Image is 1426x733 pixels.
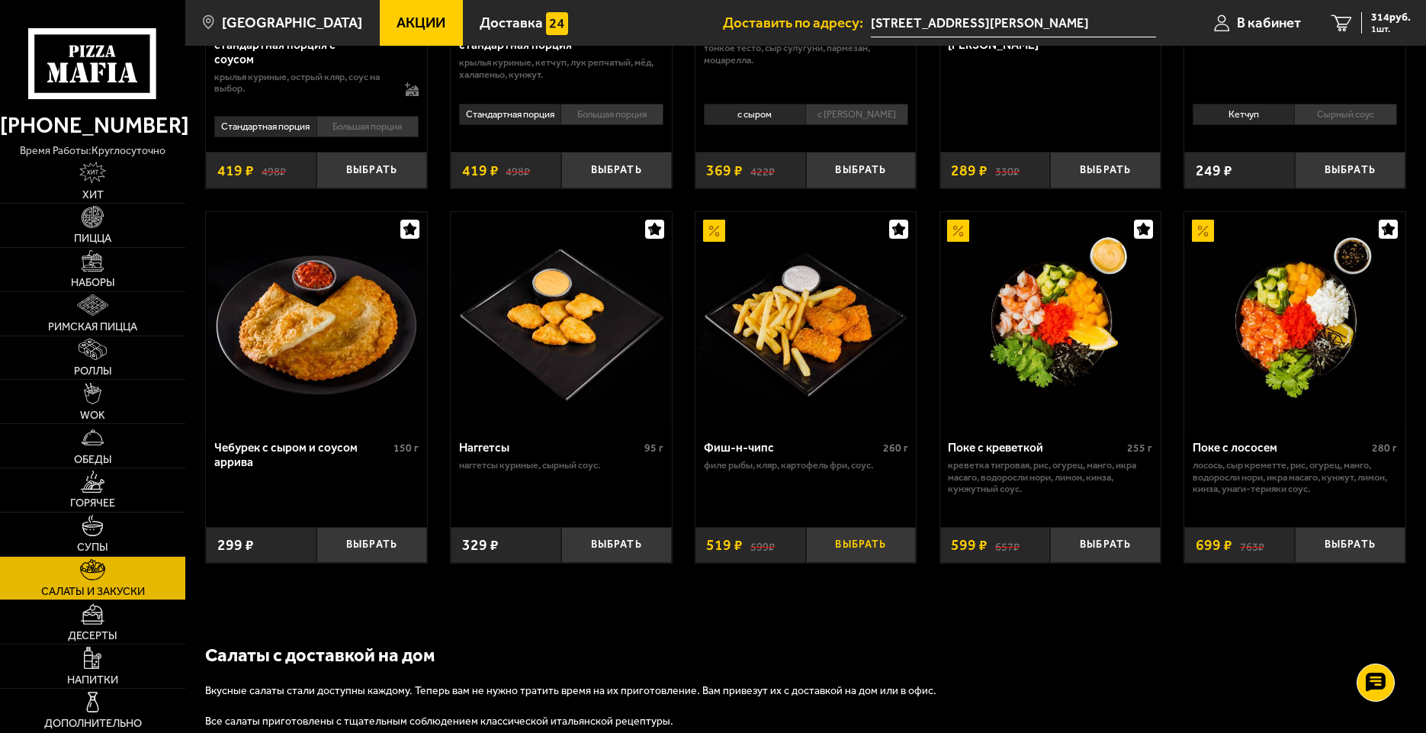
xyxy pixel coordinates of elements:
s: 498 ₽ [506,163,530,178]
p: филе рыбы, кляр, картофель фри, соус. [704,459,908,471]
p: крылья куриные, кетчуп, лук репчатый, мёд, халапеньо, кунжут. [459,56,663,80]
span: В кабинет [1237,16,1301,31]
span: 419 ₽ [217,163,254,178]
a: АкционныйПоке с креветкой [940,212,1161,429]
p: наггетсы куриные, сырный соус. [459,459,663,471]
li: Сырный соус [1294,104,1397,125]
span: Напитки [67,675,118,686]
li: Стандартная порция [459,104,561,125]
a: АкционныйПоке с лососем [1184,212,1405,429]
span: 249 ₽ [1196,163,1232,178]
span: Салаты и закуски [41,587,145,597]
span: 150 г [393,442,419,455]
s: 498 ₽ [262,163,286,178]
span: Хит [82,190,104,201]
button: Выбрать [561,152,672,188]
button: Выбрать [806,527,917,564]
s: 763 ₽ [1240,538,1264,552]
span: Супы [77,542,108,553]
button: Выбрать [1050,527,1161,564]
img: Фиш-н-чипс [697,212,914,429]
img: Поке с лососем [1186,212,1403,429]
div: Чебурек с сыром и соусом аррива [214,441,390,469]
li: с [PERSON_NAME] [805,104,908,125]
span: WOK [80,410,105,421]
img: Акционный [703,220,725,242]
img: Чебурек с сыром и соусом аррива [207,212,425,429]
div: Поке с креветкой [948,441,1123,455]
span: Все салаты приготовлены с тщательным соблюдением классической итальянской рецептуры. [205,715,673,728]
p: креветка тигровая, рис, огурец, манго, икра масаго, водоросли Нори, лимон, кинза, кунжутный соус. [948,459,1152,495]
button: Выбрать [1295,152,1405,188]
s: 330 ₽ [995,163,1020,178]
div: 0 [1184,98,1405,141]
span: Вкусные салаты стали доступны каждому. Теперь вам не нужно тратить время на их приготовление. Вам... [205,684,936,697]
li: Стандартная порция [214,116,316,137]
span: Римская пицца [48,322,137,333]
span: 314 руб. [1371,12,1411,23]
img: Акционный [947,220,969,242]
a: Чебурек с сыром и соусом аррива [206,212,426,429]
span: 260 г [883,442,908,455]
span: Обеды [74,455,112,465]
s: 657 ₽ [995,538,1020,552]
span: [GEOGRAPHIC_DATA] [222,16,362,31]
img: Поке с креветкой [942,212,1159,429]
span: Роллы [74,366,112,377]
span: Десерты [68,631,117,641]
a: АкционныйФиш-н-чипс [695,212,916,429]
a: Наггетсы [451,212,671,429]
button: Выбрать [1050,152,1161,188]
span: 280 г [1372,442,1397,455]
span: Пицца [74,233,111,244]
span: Доставить по адресу: [723,16,871,31]
button: Выбрать [316,152,427,188]
span: 255 г [1127,442,1152,455]
div: Наггетсы [459,441,641,455]
button: Выбрать [316,527,427,564]
span: 329 ₽ [462,538,499,552]
span: 599 ₽ [951,538,988,552]
div: Поке с лососем [1193,441,1368,455]
p: лосось, Сыр креметте, рис, огурец, манго, водоросли Нори, икра масаго, кунжут, лимон, кинза, унаг... [1193,459,1397,495]
span: Наборы [71,278,115,288]
b: Салаты с доставкой на дом [205,645,435,666]
span: Доставка [480,16,543,31]
div: 0 [695,98,916,141]
span: Дополнительно [44,719,142,729]
button: Выбрать [1295,527,1405,564]
img: Акционный [1192,220,1214,242]
span: 699 ₽ [1196,538,1232,552]
li: Большая порция [560,104,663,125]
span: 289 ₽ [951,163,988,178]
button: Выбрать [561,527,672,564]
p: крылья куриные, острый кляр, соус на выбор. [214,71,390,95]
img: Наггетсы [452,212,670,429]
div: Фиш-н-чипс [704,441,879,455]
span: 1 шт. [1371,24,1411,34]
s: 422 ₽ [750,163,775,178]
span: 419 ₽ [462,163,499,178]
img: 15daf4d41897b9f0e9f617042186c801.svg [546,12,568,34]
div: 0 [451,98,671,141]
span: Акции [397,16,445,31]
li: Кетчуп [1193,104,1295,125]
span: улица Демьяна Бедного, 30к2 [871,9,1156,37]
li: с сыром [704,104,806,125]
span: 369 ₽ [706,163,743,178]
span: 95 г [644,442,663,455]
li: Большая порция [316,116,419,137]
s: 599 ₽ [750,538,775,552]
button: Выбрать [806,152,917,188]
p: тонкое тесто, сыр сулугуни, пармезан, моцарелла. [704,42,908,66]
span: 299 ₽ [217,538,254,552]
input: Ваш адрес доставки [871,9,1156,37]
span: 519 ₽ [706,538,743,552]
span: Горячее [70,498,115,509]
